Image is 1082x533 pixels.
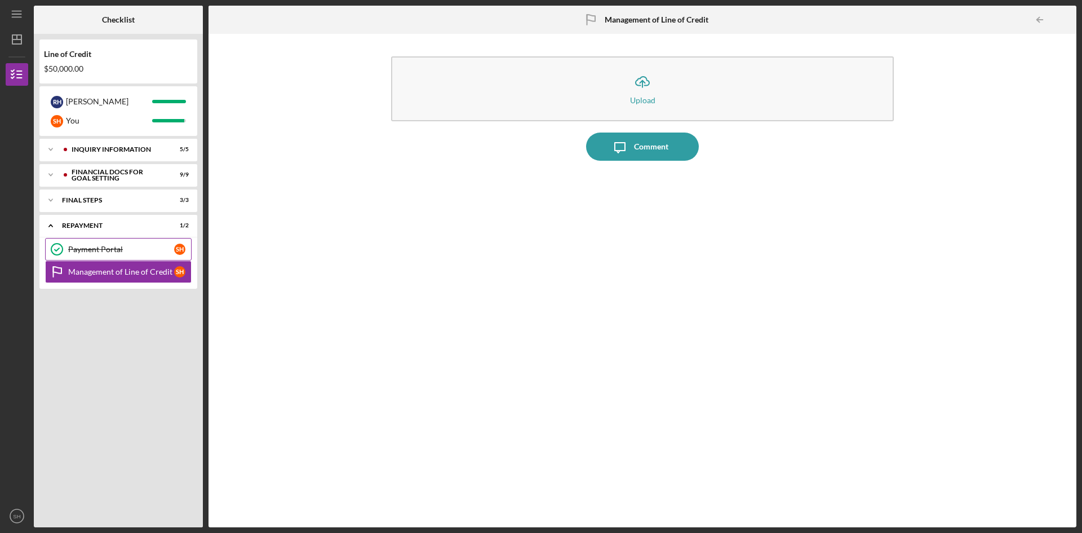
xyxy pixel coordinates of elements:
[13,513,20,519] text: SH
[68,245,174,254] div: Payment Portal
[391,56,894,121] button: Upload
[174,244,185,255] div: S H
[605,15,708,24] b: Management of Line of Credit
[168,197,189,204] div: 3 / 3
[66,111,152,130] div: You
[168,222,189,229] div: 1 / 2
[51,96,63,108] div: R H
[168,171,189,178] div: 9 / 9
[168,146,189,153] div: 5 / 5
[51,115,63,127] div: S H
[44,50,193,59] div: Line of Credit
[6,505,28,527] button: SH
[102,15,135,24] b: Checklist
[62,222,161,229] div: Repayment
[44,64,193,73] div: $50,000.00
[66,92,152,111] div: [PERSON_NAME]
[68,267,174,276] div: Management of Line of Credit
[586,133,699,161] button: Comment
[72,169,161,182] div: Financial Docs for Goal Setting
[45,261,192,283] a: Management of Line of CreditSH
[45,238,192,261] a: Payment PortalSH
[630,96,655,104] div: Upload
[174,266,185,277] div: S H
[62,197,161,204] div: FINAL STEPS
[634,133,668,161] div: Comment
[72,146,161,153] div: INQUIRY INFORMATION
